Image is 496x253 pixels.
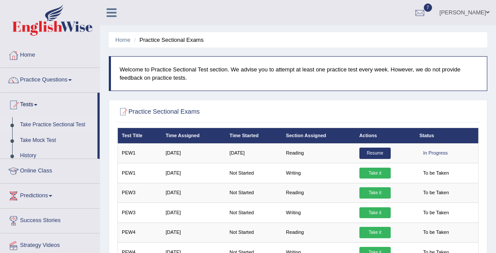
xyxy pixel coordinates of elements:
th: Test Title [117,128,161,143]
td: Not Started [225,183,282,202]
span: To be Taken [419,187,452,199]
th: Time Started [225,128,282,143]
a: Practice Questions [0,68,100,90]
td: Not Started [225,223,282,242]
td: Writing [282,203,355,223]
td: [DATE] [161,143,225,163]
a: Home [115,37,131,43]
a: History [16,148,97,164]
td: [DATE] [161,223,225,242]
a: Take it [359,168,391,179]
td: Not Started [225,203,282,223]
th: Status [416,128,479,143]
td: PEW3 [117,183,161,202]
a: Online Class [0,159,100,181]
td: Not Started [225,163,282,183]
p: Welcome to Practice Sectional Test section. We advise you to attempt at least one practice test e... [120,65,478,82]
a: Take Mock Test [16,133,97,148]
li: Practice Sectional Exams [132,36,204,44]
td: [DATE] [161,163,225,183]
h2: Practice Sectional Exams [117,106,342,118]
a: Tests [0,93,97,115]
th: Actions [355,128,416,143]
a: Take Practice Sectional Test [16,117,97,133]
a: Predictions [0,184,100,206]
td: Reading [282,223,355,242]
td: PEW4 [117,223,161,242]
a: Take it [359,207,391,219]
a: Success Stories [0,209,100,230]
span: To be Taken [419,207,452,219]
td: PEW1 [117,143,161,163]
td: PEW3 [117,203,161,223]
div: In Progress [419,148,452,159]
td: PEW1 [117,163,161,183]
td: Reading [282,183,355,202]
a: Take it [359,227,391,238]
th: Time Assigned [161,128,225,143]
span: To be Taken [419,227,452,238]
a: Home [0,43,100,65]
span: To be Taken [419,168,452,179]
td: Writing [282,163,355,183]
a: Take it [359,187,391,199]
a: Resume [359,148,391,159]
span: 7 [424,3,432,12]
th: Section Assigned [282,128,355,143]
td: [DATE] [225,143,282,163]
td: Reading [282,143,355,163]
td: [DATE] [161,203,225,223]
td: [DATE] [161,183,225,202]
